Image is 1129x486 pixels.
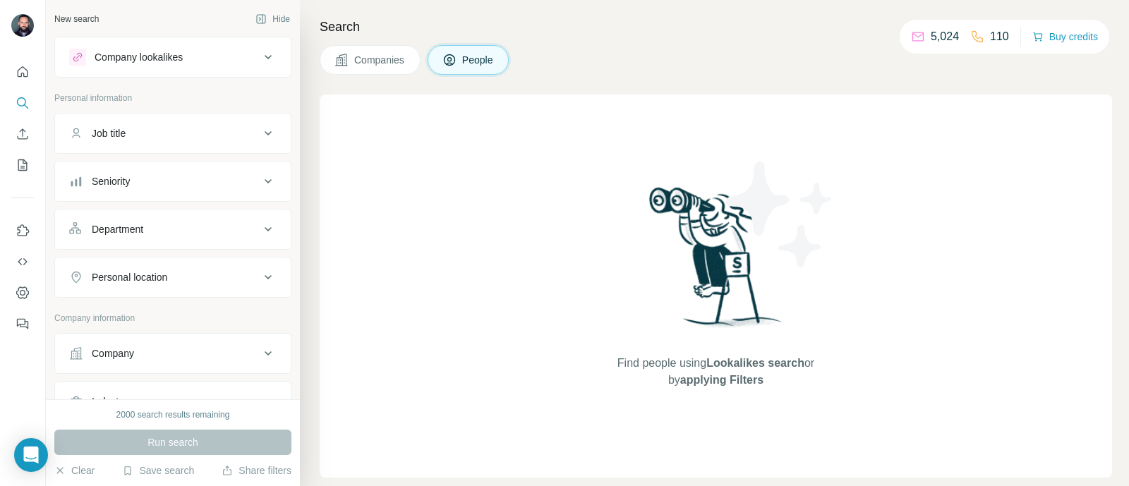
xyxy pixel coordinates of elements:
[11,152,34,178] button: My lists
[11,280,34,305] button: Dashboard
[222,463,291,478] button: Share filters
[54,312,291,324] p: Company information
[122,463,194,478] button: Save search
[11,59,34,85] button: Quick start
[11,90,34,116] button: Search
[92,270,167,284] div: Personal location
[1032,27,1098,47] button: Buy credits
[462,53,495,67] span: People
[11,311,34,336] button: Feedback
[643,183,790,341] img: Surfe Illustration - Woman searching with binoculars
[354,53,406,67] span: Companies
[14,438,48,472] div: Open Intercom Messenger
[92,126,126,140] div: Job title
[11,249,34,274] button: Use Surfe API
[92,174,130,188] div: Seniority
[55,212,291,246] button: Department
[92,346,134,360] div: Company
[92,222,143,236] div: Department
[320,17,1112,37] h4: Search
[55,116,291,150] button: Job title
[11,218,34,243] button: Use Surfe on LinkedIn
[54,92,291,104] p: Personal information
[95,50,183,64] div: Company lookalikes
[92,394,127,408] div: Industry
[931,28,959,45] p: 5,024
[54,13,99,25] div: New search
[990,28,1009,45] p: 110
[55,164,291,198] button: Seniority
[11,121,34,147] button: Enrich CSV
[55,336,291,370] button: Company
[11,14,34,37] img: Avatar
[54,463,95,478] button: Clear
[706,357,804,369] span: Lookalikes search
[680,374,763,386] span: applying Filters
[716,151,843,278] img: Surfe Illustration - Stars
[603,355,828,389] span: Find people using or by
[55,40,291,74] button: Company lookalikes
[246,8,300,30] button: Hide
[55,260,291,294] button: Personal location
[116,408,230,421] div: 2000 search results remaining
[55,384,291,418] button: Industry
